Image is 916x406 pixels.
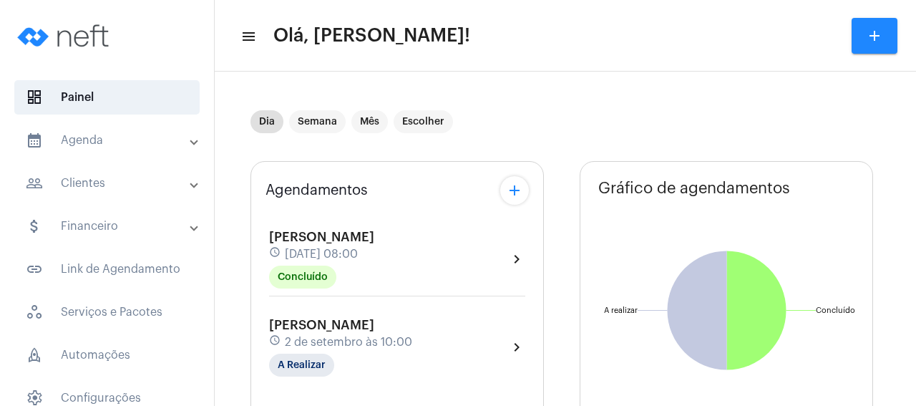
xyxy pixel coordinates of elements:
span: Olá, [PERSON_NAME]! [273,24,470,47]
span: 2 de setembro às 10:00 [285,336,412,349]
span: [PERSON_NAME] [269,231,374,243]
mat-icon: add [866,27,883,44]
span: Agendamentos [265,183,368,198]
mat-icon: chevron_right [508,339,525,356]
mat-expansion-panel-header: sidenav iconClientes [9,166,214,200]
mat-icon: chevron_right [508,251,525,268]
mat-icon: schedule [269,334,282,350]
mat-chip: Semana [289,110,346,133]
span: Link de Agendamento [14,252,200,286]
mat-chip: Escolher [394,110,453,133]
span: sidenav icon [26,304,43,321]
span: sidenav icon [26,89,43,106]
mat-icon: sidenav icon [26,218,43,235]
mat-expansion-panel-header: sidenav iconAgenda [9,123,214,158]
span: Painel [14,80,200,115]
text: A realizar [604,306,638,314]
span: Automações [14,338,200,372]
mat-chip: Concluído [269,266,336,289]
mat-expansion-panel-header: sidenav iconFinanceiro [9,209,214,243]
mat-icon: schedule [269,246,282,262]
mat-panel-title: Agenda [26,132,191,149]
span: Gráfico de agendamentos [598,180,790,197]
mat-panel-title: Clientes [26,175,191,192]
mat-icon: sidenav icon [240,28,255,45]
mat-panel-title: Financeiro [26,218,191,235]
span: [PERSON_NAME] [269,319,374,332]
mat-chip: A Realizar [269,354,334,377]
span: Serviços e Pacotes [14,295,200,329]
mat-icon: sidenav icon [26,175,43,192]
span: [DATE] 08:00 [285,248,358,261]
text: Concluído [816,306,855,314]
mat-icon: add [506,182,523,199]
span: sidenav icon [26,347,43,364]
img: logo-neft-novo-2.png [11,7,119,64]
mat-icon: sidenav icon [26,132,43,149]
mat-chip: Mês [351,110,388,133]
mat-chip: Dia [250,110,283,133]
mat-icon: sidenav icon [26,261,43,278]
